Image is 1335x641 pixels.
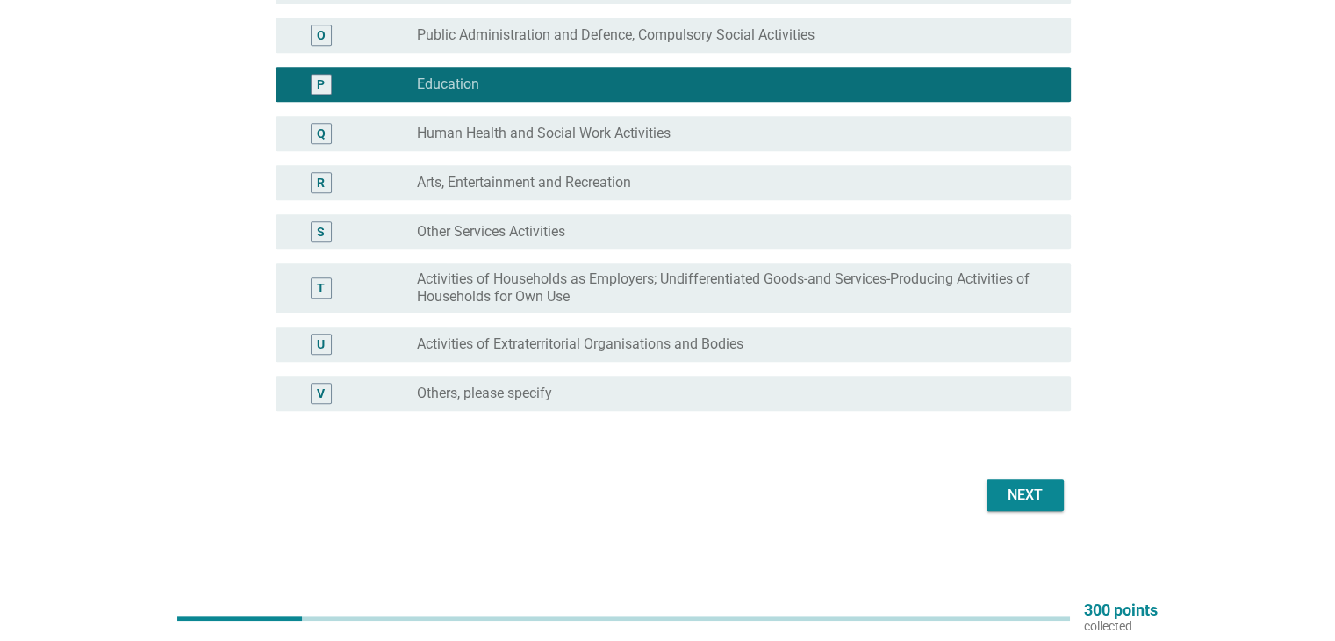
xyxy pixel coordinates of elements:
[1084,618,1158,634] p: collected
[317,174,325,192] div: R
[417,26,815,44] label: Public Administration and Defence, Compulsory Social Activities
[417,335,743,353] label: Activities of Extraterritorial Organisations and Bodies
[417,174,631,191] label: Arts, Entertainment and Recreation
[417,125,671,142] label: Human Health and Social Work Activities
[1084,602,1158,618] p: 300 points
[317,125,326,143] div: Q
[987,479,1064,511] button: Next
[317,335,325,354] div: U
[417,223,565,241] label: Other Services Activities
[317,76,325,94] div: P
[317,385,325,403] div: V
[417,76,479,93] label: Education
[1001,485,1050,506] div: Next
[317,223,325,241] div: S
[317,279,325,298] div: T
[317,26,326,45] div: O
[417,270,1042,306] label: Activities of Households as Employers; Undifferentiated Goods-and Services-Producing Activities o...
[417,385,552,402] label: Others, please specify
